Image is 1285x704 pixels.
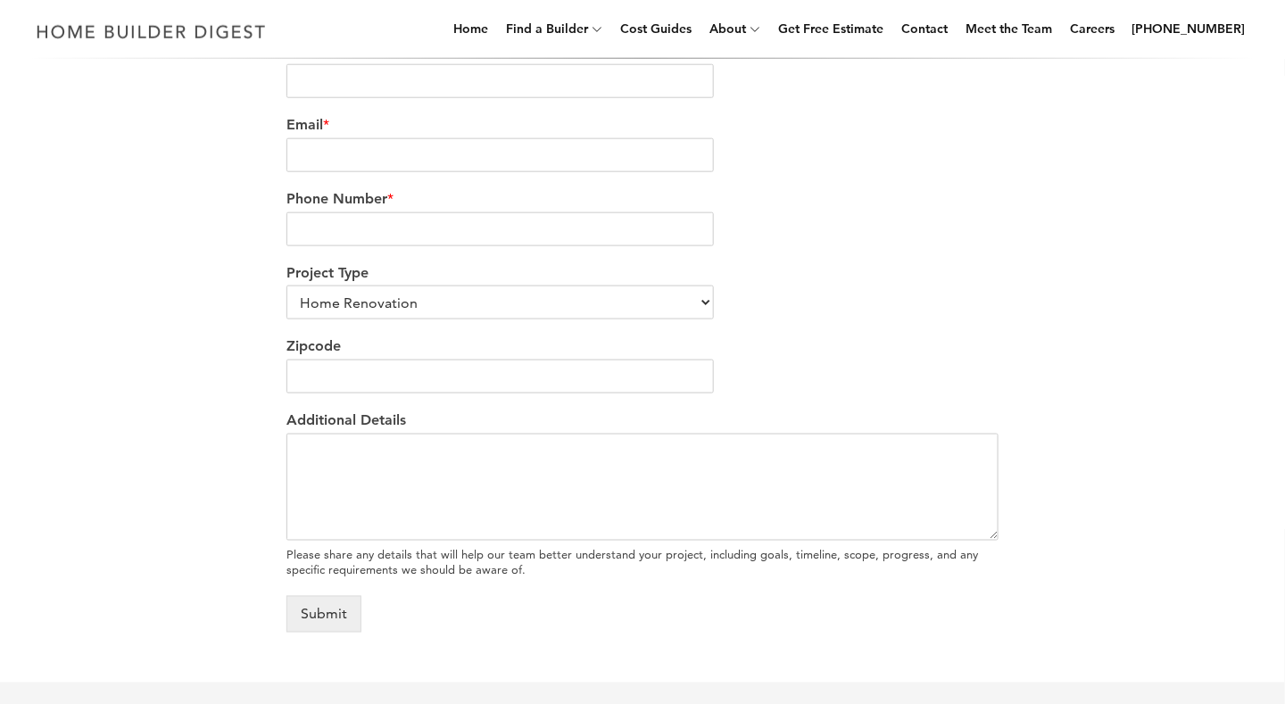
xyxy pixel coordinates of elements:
label: Zipcode [286,337,999,356]
label: Project Type [286,264,999,283]
label: Phone Number [286,190,999,209]
button: Submit [286,596,361,633]
label: Email [286,116,999,135]
iframe: Drift Widget Chat Controller [1196,615,1264,683]
label: Additional Details [286,411,999,430]
div: Please share any details that will help our team better understand your project, including goals,... [286,548,999,578]
img: Home Builder Digest [29,14,274,49]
